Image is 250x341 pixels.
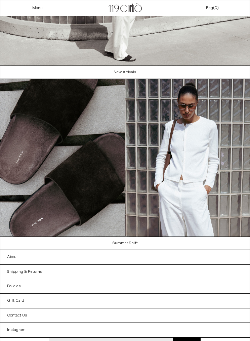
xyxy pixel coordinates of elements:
a: Instagram [0,323,250,337]
a: Bag() [206,5,219,11]
a: About [0,250,250,264]
span: ) [214,5,219,11]
a: Menu [32,5,43,11]
a: Contact Us [0,308,250,323]
a: New Arrivals [0,66,250,79]
span: 0 [214,5,217,11]
a: Policies [0,279,250,293]
a: Gift Card [0,294,250,308]
a: Summer Shift [0,237,250,250]
a: Shipping & Returns [0,265,250,279]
